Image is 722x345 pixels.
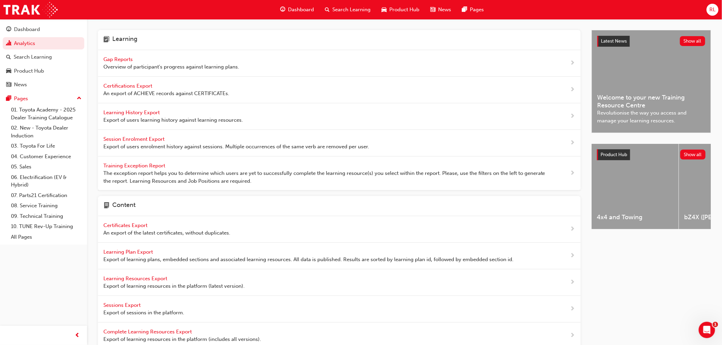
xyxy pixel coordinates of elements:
[3,2,58,17] img: Trak
[601,38,627,44] span: Latest News
[570,278,575,287] span: next-icon
[103,335,261,343] span: Export of learning resources in the platform (includes all versions).
[3,37,84,50] a: Analytics
[431,5,436,14] span: news-icon
[98,216,581,243] a: Certificates Export An export of the latest certificates, without duplicates.next-icon
[707,4,719,16] button: RL
[103,90,229,97] span: An export of ACHIEVE records against CERTIFICATEs.
[8,200,84,211] a: 08. Service Training
[8,105,84,123] a: 01. Toyota Academy - 2025 Dealer Training Catalogue
[98,130,581,156] a: Session Enrolment Export Export of users enrolment history against sessions. Multiple occurrences...
[14,95,28,103] div: Pages
[438,6,451,14] span: News
[3,65,84,77] a: Product Hub
[103,302,142,308] span: Sessions Export
[8,141,84,151] a: 03. Toyota For Life
[103,143,369,151] span: Export of users enrolment history against sessions. Multiple occurrences of the same verb are rem...
[8,172,84,190] a: 06. Electrification (EV & Hybrid)
[570,305,575,313] span: next-icon
[103,35,110,44] span: learning-icon
[103,282,245,290] span: Export of learning resources in the platform (latest version).
[597,149,706,160] a: Product HubShow all
[3,51,84,63] a: Search Learning
[103,116,243,124] span: Export of users learning history against learning resources.
[6,82,11,88] span: news-icon
[6,54,11,60] span: search-icon
[6,96,11,102] span: pages-icon
[6,41,11,47] span: chart-icon
[98,296,581,322] a: Sessions Export Export of sessions in the platform.next-icon
[6,68,11,74] span: car-icon
[103,275,169,282] span: Learning Resources Export
[570,86,575,94] span: next-icon
[14,53,52,61] div: Search Learning
[103,256,514,264] span: Export of learning plans, embedded sections and associated learning resources. All data is publis...
[280,5,286,14] span: guage-icon
[103,329,193,335] span: Complete Learning Resources Export
[425,3,457,17] a: news-iconNews
[680,150,706,160] button: Show all
[570,252,575,260] span: next-icon
[103,136,166,142] span: Session Enrolment Export
[597,36,705,47] a: Latest NewsShow all
[75,331,80,340] span: prev-icon
[8,211,84,222] a: 09. Technical Training
[8,221,84,232] a: 10. TUNE Rev-Up Training
[376,3,425,17] a: car-iconProduct Hub
[98,50,581,77] a: Gap Reports Overview of participant's progress against learning plans.next-icon
[3,92,84,105] button: Pages
[592,30,711,133] a: Latest NewsShow allWelcome to your new Training Resource CentreRevolutionise the way you access a...
[597,109,705,124] span: Revolutionise the way you access and manage your learning resources.
[8,190,84,201] a: 07. Parts21 Certification
[103,309,184,317] span: Export of sessions in the platform.
[103,83,154,89] span: Certifications Export
[462,5,467,14] span: pages-icon
[288,6,314,14] span: Dashboard
[570,331,575,340] span: next-icon
[570,169,575,178] span: next-icon
[103,109,161,116] span: Learning History Export
[14,26,40,33] div: Dashboard
[8,151,84,162] a: 04. Customer Experience
[3,23,84,36] a: Dashboard
[8,232,84,242] a: All Pages
[325,5,330,14] span: search-icon
[597,94,705,109] span: Welcome to your new Training Resource Centre
[713,322,718,327] span: 1
[699,322,715,338] iframe: Intercom live chat
[112,35,138,44] h4: Learning
[570,59,575,67] span: next-icon
[98,103,581,130] a: Learning History Export Export of users learning history against learning resources.next-icon
[14,81,27,89] div: News
[597,213,673,221] span: 4x4 and Towing
[103,229,230,237] span: An export of the latest certificates, without duplicates.
[601,152,627,157] span: Product Hub
[275,3,320,17] a: guage-iconDashboard
[470,6,484,14] span: Pages
[680,36,706,46] button: Show all
[8,162,84,172] a: 05. Sales
[77,94,82,103] span: up-icon
[103,201,110,210] span: page-icon
[333,6,371,14] span: Search Learning
[3,78,84,91] a: News
[320,3,376,17] a: search-iconSearch Learning
[14,67,44,75] div: Product Hub
[6,27,11,33] span: guage-icon
[457,3,490,17] a: pages-iconPages
[98,243,581,269] a: Learning Plan Export Export of learning plans, embedded sections and associated learning resource...
[709,6,716,14] span: RL
[103,56,134,62] span: Gap Reports
[103,163,167,169] span: Training Exception Report
[98,269,581,296] a: Learning Resources Export Export of learning resources in the platform (latest version).next-icon
[570,139,575,147] span: next-icon
[103,249,154,255] span: Learning Plan Export
[103,63,239,71] span: Overview of participant's progress against learning plans.
[3,22,84,92] button: DashboardAnalyticsSearch LearningProduct HubNews
[112,201,135,210] h4: Content
[382,5,387,14] span: car-icon
[592,144,679,229] a: 4x4 and Towing
[8,123,84,141] a: 02. New - Toyota Dealer Induction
